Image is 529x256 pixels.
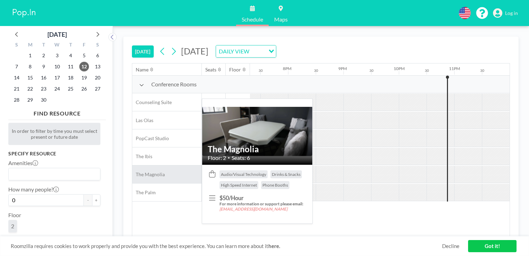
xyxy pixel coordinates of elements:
button: + [92,194,100,206]
div: S [10,41,24,50]
div: 30 [425,68,429,73]
button: - [84,194,92,206]
span: Seats: 6 [232,154,250,161]
div: Name [136,67,149,73]
span: Schedule [242,17,263,22]
a: Decline [442,243,459,249]
span: Sunday, September 21, 2025 [12,84,21,94]
div: Floor [229,67,241,73]
span: Friday, September 5, 2025 [79,51,89,60]
div: 11PM [449,66,460,71]
span: The Magnolia [132,171,165,178]
span: The Ibis [132,153,152,160]
h4: FIND RESOURCE [8,107,106,117]
div: F [77,41,91,50]
span: Sunday, September 7, 2025 [12,62,21,71]
label: Floor [8,212,21,219]
span: Conference Rooms [151,81,197,88]
span: Wednesday, September 10, 2025 [52,62,62,71]
img: organization-logo [11,6,37,20]
div: 30 [259,68,263,73]
span: Audio/Visual Technology [221,172,266,177]
span: Thursday, September 18, 2025 [66,73,75,83]
span: Thursday, September 4, 2025 [66,51,75,60]
label: Amenities [8,160,38,167]
span: Phone Booths [262,182,288,188]
a: here. [268,243,280,249]
h2: The Magnolia [208,144,307,154]
span: Monday, September 1, 2025 [25,51,35,60]
span: The Palm [132,189,156,196]
span: 2 [11,223,14,230]
span: Monday, September 22, 2025 [25,84,35,94]
span: Saturday, September 6, 2025 [93,51,102,60]
a: Got it! [468,240,517,252]
span: PopCast Studio [132,135,169,142]
h5: For more information or support please email: [219,202,306,212]
span: Maps [274,17,288,22]
span: • [228,155,230,160]
button: [DATE] [132,45,154,58]
span: Wednesday, September 17, 2025 [52,73,62,83]
span: Tuesday, September 30, 2025 [39,95,48,105]
span: Floor: 2 [208,154,226,161]
span: Thursday, September 11, 2025 [66,62,75,71]
em: [EMAIL_ADDRESS][DOMAIN_NAME] [219,207,287,211]
span: Sunday, September 14, 2025 [12,73,21,83]
span: Log in [505,10,518,16]
span: Saturday, September 13, 2025 [93,62,102,71]
div: 8PM [283,66,292,71]
input: Search for option [251,47,264,56]
div: Seats [205,67,216,73]
span: High Speed Internet [221,182,257,188]
span: Friday, September 19, 2025 [79,73,89,83]
span: Monday, September 29, 2025 [25,95,35,105]
span: Wednesday, September 24, 2025 [52,84,62,94]
label: How many people? [8,186,59,193]
span: Saturday, September 27, 2025 [93,84,102,94]
div: 9PM [338,66,347,71]
span: Las Olas [132,117,153,123]
span: Tuesday, September 16, 2025 [39,73,48,83]
span: Tuesday, September 2, 2025 [39,51,48,60]
span: Thursday, September 25, 2025 [66,84,75,94]
span: Drinks & Snacks [272,172,301,177]
span: Tuesday, September 9, 2025 [39,62,48,71]
h3: $50/Hour [219,195,306,202]
div: M [24,41,37,50]
img: resource-image [202,107,312,156]
span: Tuesday, September 23, 2025 [39,84,48,94]
div: In order to filter by time you must select present or future date [8,123,100,145]
span: Friday, September 26, 2025 [79,84,89,94]
span: Monday, September 8, 2025 [25,62,35,71]
span: Friday, September 12, 2025 [79,62,89,71]
input: Search for option [9,170,96,179]
span: Counseling Suite [132,99,172,105]
div: T [64,41,77,50]
span: Saturday, September 20, 2025 [93,73,102,83]
div: Search for option [9,168,100,180]
span: DAILY VIEW [217,47,251,56]
div: 10PM [394,66,405,71]
span: Monday, September 15, 2025 [25,73,35,83]
h3: Specify resource [8,151,100,157]
a: Log in [493,8,518,18]
div: 30 [369,68,374,73]
div: [DATE] [47,29,67,39]
div: 30 [480,68,484,73]
div: Search for option [216,45,276,57]
div: S [91,41,104,50]
div: 30 [314,68,318,73]
span: Roomzilla requires cookies to work properly and provide you with the best experience. You can lea... [11,243,442,249]
div: T [37,41,51,50]
span: Sunday, September 28, 2025 [12,95,21,105]
span: [DATE] [181,46,208,56]
div: W [51,41,64,50]
span: Wednesday, September 3, 2025 [52,51,62,60]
